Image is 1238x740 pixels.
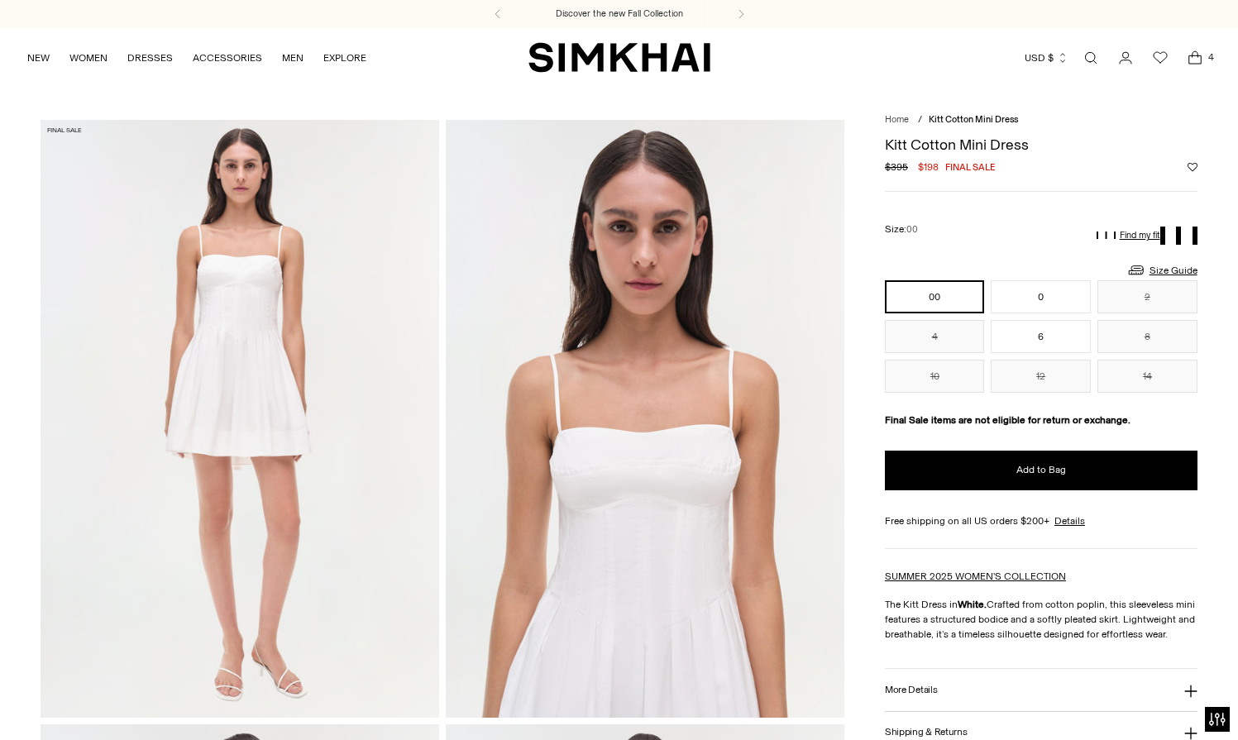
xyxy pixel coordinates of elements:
[193,40,262,76] a: ACCESSORIES
[929,114,1018,125] span: Kitt Cotton Mini Dress
[885,571,1066,582] a: SUMMER 2025 WOMEN'S COLLECTION
[885,451,1197,490] button: Add to Bag
[27,40,50,76] a: NEW
[991,280,1091,313] button: 0
[906,224,918,235] span: 00
[1188,162,1197,172] button: Add to Wishlist
[885,597,1197,642] p: The Kitt Dress in Crafted from cotton poplin, this sleeveless mini features a structured bodice a...
[885,513,1197,528] div: Free shipping on all US orders $200+
[885,360,985,393] button: 10
[446,120,844,717] img: Kitt Cotton Mini Dress
[885,160,908,174] s: $395
[69,40,108,76] a: WOMEN
[885,222,918,237] label: Size:
[528,41,710,74] a: SIMKHAI
[918,113,922,127] div: /
[885,669,1197,711] button: More Details
[282,40,304,76] a: MEN
[885,137,1197,152] h1: Kitt Cotton Mini Dress
[885,280,985,313] button: 00
[1144,41,1177,74] a: Wishlist
[918,160,939,174] span: $198
[1074,41,1107,74] a: Open search modal
[885,414,1130,426] strong: Final Sale items are not eligible for return or exchange.
[1178,41,1212,74] a: Open cart modal
[127,40,173,76] a: DRESSES
[556,7,683,21] a: Discover the new Fall Collection
[885,114,909,125] a: Home
[1025,40,1068,76] button: USD $
[1097,320,1197,353] button: 8
[991,320,1091,353] button: 6
[885,320,985,353] button: 4
[1097,280,1197,313] button: 2
[1054,513,1085,528] a: Details
[1097,360,1197,393] button: 14
[1109,41,1142,74] a: Go to the account page
[958,599,987,610] strong: White.
[1016,463,1066,477] span: Add to Bag
[1203,50,1218,64] span: 4
[1126,260,1197,280] a: Size Guide
[885,727,968,738] h3: Shipping & Returns
[323,40,366,76] a: EXPLORE
[885,685,937,695] h3: More Details
[41,120,439,717] img: Kitt Cotton Mini Dress
[991,360,1091,393] button: 12
[885,113,1197,127] nav: breadcrumbs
